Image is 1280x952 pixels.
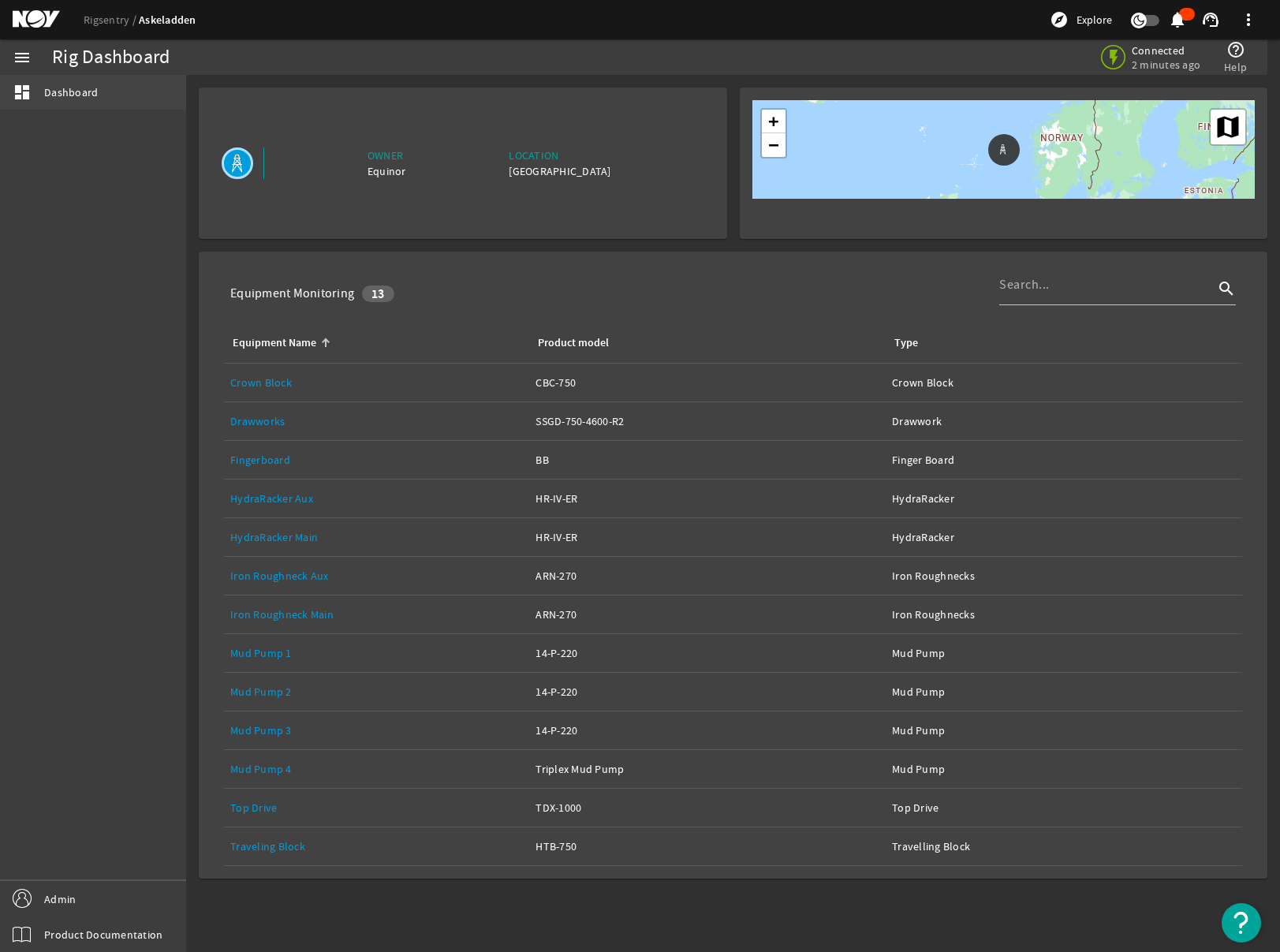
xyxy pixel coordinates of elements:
a: Crown Block [892,364,1236,401]
div: Crown Block [892,375,1236,390]
mat-icon: dashboard [13,83,32,102]
a: Layers [1211,110,1245,144]
div: HydraRacker [892,491,1236,506]
div: 14-P-220 [536,645,879,661]
a: 14-P-220 [536,634,879,672]
a: Finger Board [892,441,1236,479]
div: Mud Pump [892,684,1236,700]
div: SSGD-750-4600-R2 [536,413,879,429]
div: Drawwork [892,413,1236,429]
a: Mud Pump 3 [230,711,523,749]
a: Fingerboard [230,441,523,479]
a: Mud Pump 3 [230,723,292,737]
span: Help [1224,59,1247,75]
div: Mud Pump [892,722,1236,738]
div: BB [536,452,879,468]
a: Crown Block [230,375,292,390]
div: HR-IV-ER [536,491,879,506]
a: 14-P-220 [536,673,879,711]
a: Top Drive [230,801,277,815]
a: HR-IV-ER [536,518,879,556]
a: CBC-750 [536,364,879,401]
a: Zoom out [762,133,786,157]
div: Product model [538,334,609,352]
a: HydraRacker Main [230,518,523,556]
a: Triplex Mud Pump [536,750,879,788]
div: Location [509,147,610,163]
div: Mud Pump [892,761,1236,777]
a: Drawworks [230,402,523,440]
a: Mud Pump 1 [230,646,292,660]
div: ARN-270 [536,568,879,584]
a: BB [536,441,879,479]
a: Mud Pump 2 [230,673,523,711]
button: Explore [1043,7,1118,32]
div: 14-P-220 [536,684,879,700]
a: HydraRacker Aux [230,480,523,517]
a: HydraRacker Main [230,530,318,544]
a: HydraRacker [892,518,1236,556]
a: HR-IV-ER [536,480,879,517]
div: HydraRacker [892,529,1236,545]
div: Product model [536,334,873,352]
div: 14-P-220 [536,722,879,738]
div: HR-IV-ER [536,529,879,545]
span: Dashboard [44,84,98,100]
mat-icon: explore [1050,10,1069,29]
a: Travelling Block [892,827,1236,865]
a: Mud Pump [892,750,1236,788]
span: − [768,135,779,155]
div: Iron Roughnecks [892,607,1236,622]
div: 13 [362,286,394,302]
a: Iron Roughneck Main [230,607,334,622]
span: Explore [1077,12,1112,28]
a: Traveling Block [230,827,523,865]
div: Owner [368,147,406,163]
a: ARN-270 [536,557,879,595]
div: Type [894,334,918,352]
button: Open Resource Center [1222,903,1261,943]
div: Rig Dashboard [52,50,170,65]
mat-icon: help_outline [1226,40,1245,59]
a: Mud Pump [892,711,1236,749]
a: Traveling Block [230,839,305,853]
a: HydraRacker [892,480,1236,517]
mat-icon: notifications [1168,10,1187,29]
i: search [1217,279,1236,298]
a: Crown Block [230,364,523,401]
a: Iron Roughnecks [892,557,1236,595]
a: Askeladden [139,13,196,28]
a: Drawworks [230,414,285,428]
span: Connected [1132,43,1200,58]
div: Triplex Mud Pump [536,761,879,777]
a: Fingerboard [230,453,290,467]
div: Type [892,334,1230,352]
div: Equinor [368,163,406,179]
mat-icon: menu [13,48,32,67]
a: TDX-1000 [536,789,879,827]
a: Iron Roughneck Aux [230,569,329,583]
a: Mud Pump [892,673,1236,711]
a: Mud Pump 1 [230,634,523,672]
div: Iron Roughnecks [892,568,1236,584]
a: Top Drive [230,789,523,827]
span: Product Documentation [44,927,162,943]
div: Equipment Monitoring [230,286,354,301]
div: Top Drive [892,800,1236,816]
div: ARN-270 [536,607,879,622]
input: Search... [999,275,1214,294]
a: HydraRacker Aux [230,491,313,506]
a: Mud Pump 2 [230,685,292,699]
div: TDX-1000 [536,800,879,816]
a: Mud Pump 4 [230,762,292,776]
div: Finger Board [892,452,1236,468]
a: Iron Roughneck Aux [230,557,523,595]
a: Drawwork [892,402,1236,440]
div: CBC-750 [536,375,879,390]
a: HTB-750 [536,827,879,865]
a: Mud Pump 4 [230,750,523,788]
mat-icon: support_agent [1201,10,1220,29]
a: Iron Roughnecks [892,595,1236,633]
a: Zoom in [762,110,786,133]
span: + [768,111,779,131]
